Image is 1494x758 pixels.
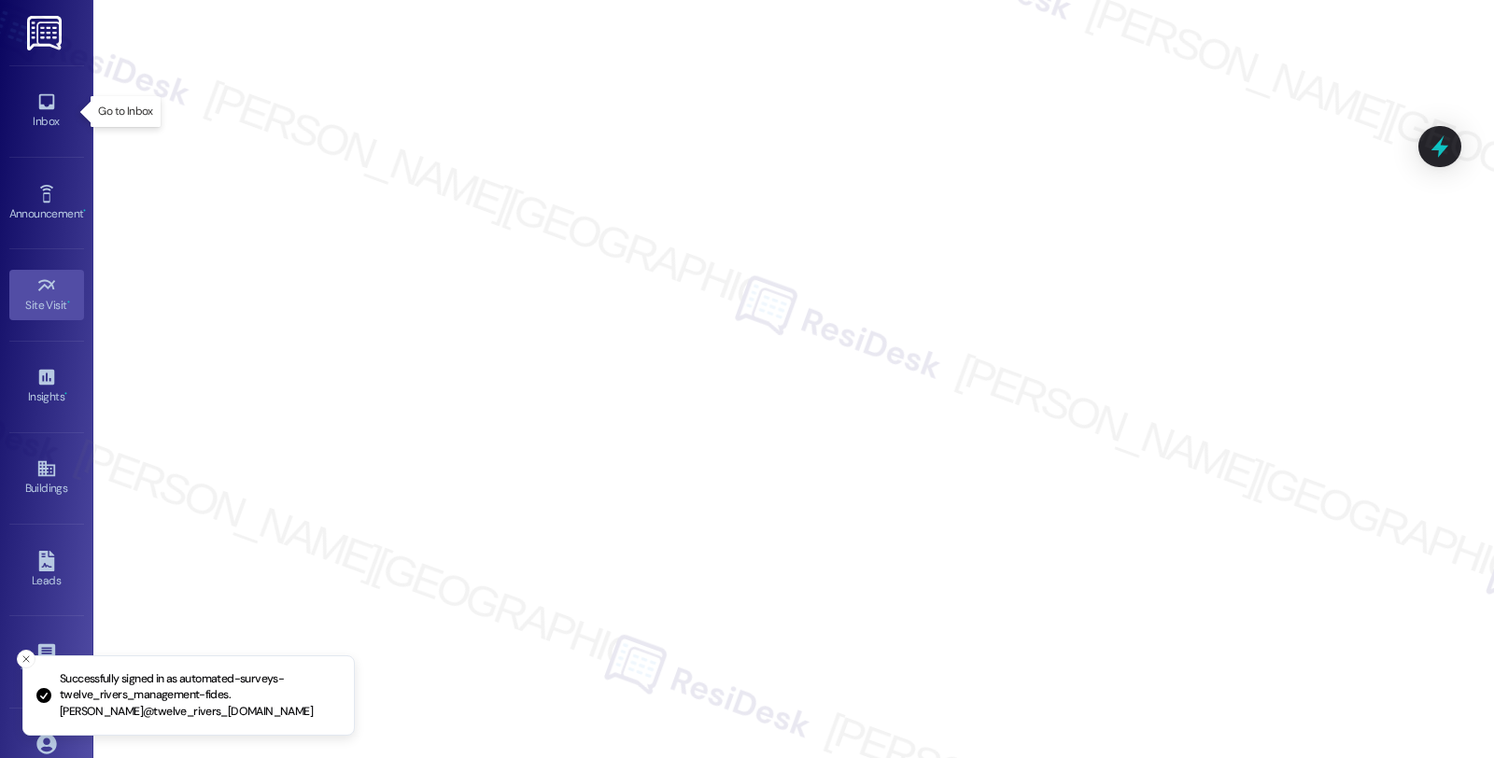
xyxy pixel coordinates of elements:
span: • [67,296,70,309]
span: • [64,387,67,400]
a: Insights • [9,361,84,412]
a: Templates • [9,637,84,687]
a: Leads [9,545,84,596]
a: Site Visit • [9,270,84,320]
img: ResiDesk Logo [27,16,65,50]
button: Close toast [17,650,35,668]
span: • [83,204,86,218]
p: Successfully signed in as automated-surveys-twelve_rivers_management-fides.[PERSON_NAME]@twelve_r... [60,671,339,721]
p: Go to Inbox [98,104,152,119]
a: Buildings [9,453,84,503]
a: Inbox [9,86,84,136]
